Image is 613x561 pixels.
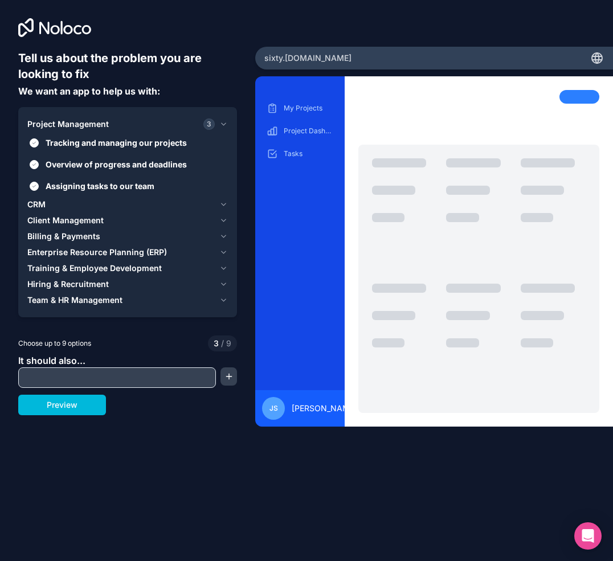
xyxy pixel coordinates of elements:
button: Training & Employee Development [27,260,228,276]
span: JS [269,404,278,413]
span: [PERSON_NAME] [292,403,357,414]
button: Client Management [27,212,228,228]
button: Tracking and managing our projects [30,138,39,148]
p: My Projects [284,104,333,113]
button: Assigning tasks to our team [30,182,39,191]
button: Project Management3 [27,116,228,132]
div: scrollable content [264,99,336,381]
button: Enterprise Resource Planning (ERP) [27,244,228,260]
h6: Tell us about the problem you are looking to fix [18,50,237,82]
p: Project Dashboard [284,126,333,136]
span: Client Management [27,215,104,226]
span: 3 [203,118,215,130]
span: Overview of progress and deadlines [46,158,226,170]
span: Assigning tasks to our team [46,180,226,192]
span: Tracking and managing our projects [46,137,226,149]
button: Billing & Payments [27,228,228,244]
span: 9 [219,338,231,349]
span: Team & HR Management [27,294,122,306]
span: Billing & Payments [27,231,100,242]
span: We want an app to help us with: [18,85,160,97]
span: CRM [27,199,46,210]
button: CRM [27,196,228,212]
button: Overview of progress and deadlines [30,160,39,169]
span: Project Management [27,118,109,130]
div: Open Intercom Messenger [574,522,602,550]
span: Hiring & Recruitment [27,279,109,290]
div: Project Management3 [27,132,228,196]
p: Tasks [284,149,333,158]
span: It should also... [18,355,85,366]
span: / [221,338,224,348]
button: Team & HR Management [27,292,228,308]
span: sixty .[DOMAIN_NAME] [264,52,352,64]
button: Hiring & Recruitment [27,276,228,292]
span: Training & Employee Development [27,263,162,274]
span: Choose up to 9 options [18,338,91,349]
button: Preview [18,395,106,415]
span: Enterprise Resource Planning (ERP) [27,247,167,258]
span: 3 [214,338,219,349]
